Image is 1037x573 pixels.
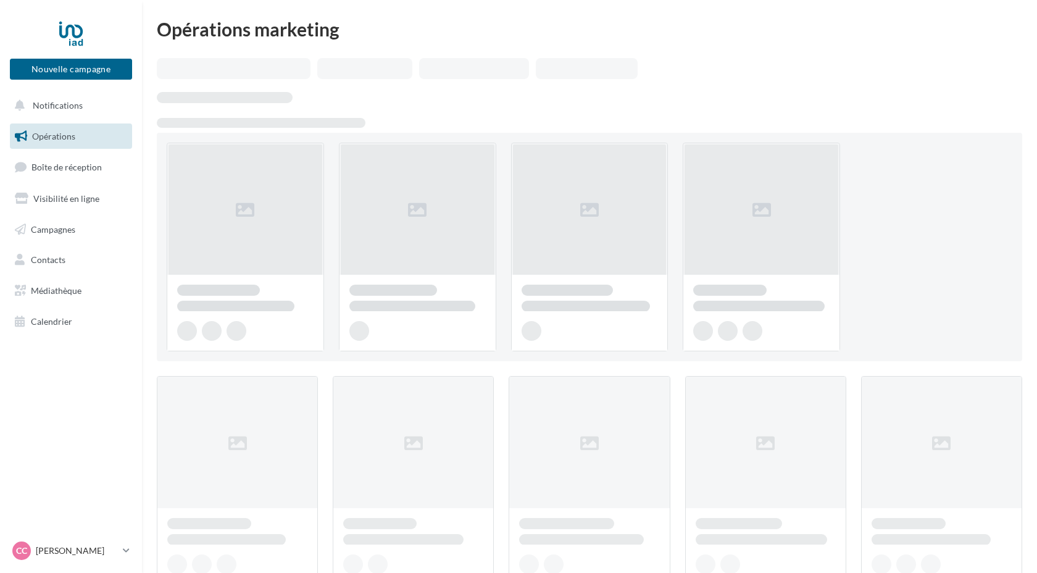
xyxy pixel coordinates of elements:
[7,278,135,304] a: Médiathèque
[7,309,135,335] a: Calendrier
[31,254,65,265] span: Contacts
[7,247,135,273] a: Contacts
[33,193,99,204] span: Visibilité en ligne
[16,545,27,557] span: CC
[33,100,83,111] span: Notifications
[36,545,118,557] p: [PERSON_NAME]
[7,154,135,180] a: Boîte de réception
[7,123,135,149] a: Opérations
[31,285,81,296] span: Médiathèque
[7,93,130,119] button: Notifications
[31,316,72,327] span: Calendrier
[10,539,132,563] a: CC [PERSON_NAME]
[157,20,1022,38] div: Opérations marketing
[10,59,132,80] button: Nouvelle campagne
[7,217,135,243] a: Campagnes
[7,186,135,212] a: Visibilité en ligne
[31,224,75,234] span: Campagnes
[31,162,102,172] span: Boîte de réception
[32,131,75,141] span: Opérations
